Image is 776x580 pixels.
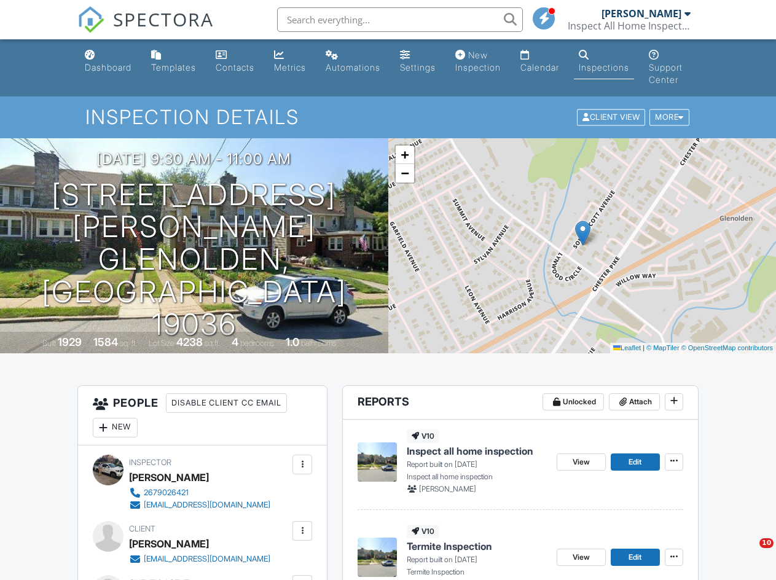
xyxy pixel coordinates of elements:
div: New [93,418,138,437]
div: [PERSON_NAME] [129,535,209,553]
a: Inspections [574,44,634,79]
a: New Inspection [450,44,506,79]
div: Contacts [216,62,254,72]
div: Calendar [520,62,559,72]
div: More [649,109,689,126]
span: sq. ft. [120,339,137,348]
div: [EMAIL_ADDRESS][DOMAIN_NAME] [144,500,270,510]
a: © OpenStreetMap contributors [681,344,773,351]
input: Search everything... [277,7,523,32]
span: Client [129,524,155,533]
iframe: Intercom live chat [734,538,764,568]
div: Templates [151,62,196,72]
div: Automations [326,62,380,72]
div: Dashboard [85,62,131,72]
div: Inspections [579,62,629,72]
span: sq.ft. [205,339,220,348]
img: The Best Home Inspection Software - Spectora [77,6,104,33]
span: Lot Size [149,339,174,348]
div: New Inspection [455,50,501,72]
div: 1584 [93,335,118,348]
div: Disable Client CC Email [166,393,287,413]
div: [PERSON_NAME] [129,468,209,487]
a: Contacts [211,44,259,79]
a: 2679026421 [129,487,270,499]
div: Support Center [649,62,683,85]
div: 4 [232,335,238,348]
div: Settings [400,62,436,72]
div: [EMAIL_ADDRESS][DOMAIN_NAME] [144,554,270,564]
a: Leaflet [613,344,641,351]
span: Built [42,339,56,348]
div: Metrics [274,62,306,72]
div: [PERSON_NAME] [602,7,681,20]
span: − [401,165,409,181]
div: 4238 [176,335,203,348]
a: Calendar [515,44,564,79]
span: 10 [759,538,774,548]
a: [EMAIL_ADDRESS][DOMAIN_NAME] [129,553,270,565]
img: Marker [575,221,590,246]
a: Dashboard [80,44,136,79]
a: Automations (Basic) [321,44,385,79]
div: Inspect All Home Inspections LLC [568,20,691,32]
h1: Inspection Details [85,106,691,128]
span: + [401,147,409,162]
a: Zoom in [396,146,414,164]
h3: People [78,386,327,445]
h3: [DATE] 9:30 am - 11:00 am [96,151,291,167]
a: Client View [576,112,648,121]
a: Zoom out [396,164,414,182]
a: [EMAIL_ADDRESS][DOMAIN_NAME] [129,499,270,511]
span: | [643,344,645,351]
div: 1.0 [286,335,299,348]
a: Support Center [644,44,696,92]
span: SPECTORA [113,6,214,32]
span: bathrooms [301,339,336,348]
a: SPECTORA [77,17,214,42]
a: Metrics [269,44,311,79]
h1: [STREET_ADDRESS][PERSON_NAME] Glenolden, [GEOGRAPHIC_DATA] 19036 [20,179,369,341]
div: 1929 [58,335,82,348]
a: Settings [395,44,441,79]
div: 2679026421 [144,488,189,498]
a: Templates [146,44,201,79]
span: Inspector [129,458,171,467]
span: bedrooms [240,339,274,348]
div: Client View [577,109,645,126]
a: © MapTiler [646,344,680,351]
